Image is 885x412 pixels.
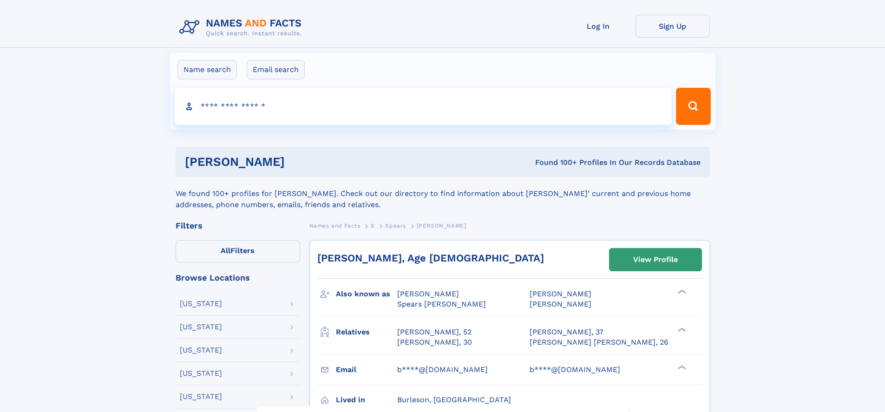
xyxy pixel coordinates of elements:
a: Log In [561,15,636,38]
span: S [371,222,375,229]
div: ❯ [675,327,687,333]
button: Search Button [676,88,710,125]
h3: Lived in [336,392,397,408]
span: Spears [385,222,406,229]
span: [PERSON_NAME] [417,222,466,229]
span: Burleson, [GEOGRAPHIC_DATA] [397,395,511,404]
a: View Profile [610,249,701,271]
span: Spears [PERSON_NAME] [397,300,486,308]
a: [PERSON_NAME], 30 [397,337,472,347]
h3: Email [336,362,397,378]
a: Sign Up [636,15,710,38]
label: Name search [177,60,237,79]
div: Filters [176,222,300,230]
a: [PERSON_NAME] [PERSON_NAME], 26 [530,337,669,347]
div: We found 100+ profiles for [PERSON_NAME]. Check out our directory to find information about [PERS... [176,177,710,210]
div: View Profile [633,249,678,270]
h3: Also known as [336,286,397,302]
img: Logo Names and Facts [176,15,309,40]
div: [US_STATE] [180,393,222,400]
label: Email search [247,60,305,79]
span: All [221,246,230,255]
div: Found 100+ Profiles In Our Records Database [410,157,701,168]
h1: [PERSON_NAME] [185,156,410,168]
div: [US_STATE] [180,300,222,307]
a: Spears [385,220,406,231]
div: [US_STATE] [180,323,222,331]
span: [PERSON_NAME] [530,289,591,298]
a: Names and Facts [309,220,361,231]
a: [PERSON_NAME], 37 [530,327,603,337]
h3: Relatives [336,324,397,340]
a: S [371,220,375,231]
div: ❯ [675,289,687,295]
span: [PERSON_NAME] [397,289,459,298]
label: Filters [176,240,300,262]
a: [PERSON_NAME], 52 [397,327,472,337]
div: Browse Locations [176,274,300,282]
a: [PERSON_NAME], Age [DEMOGRAPHIC_DATA] [317,252,544,264]
div: ❯ [675,364,687,370]
div: [US_STATE] [180,370,222,377]
div: [US_STATE] [180,347,222,354]
input: search input [175,88,672,125]
span: [PERSON_NAME] [530,300,591,308]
